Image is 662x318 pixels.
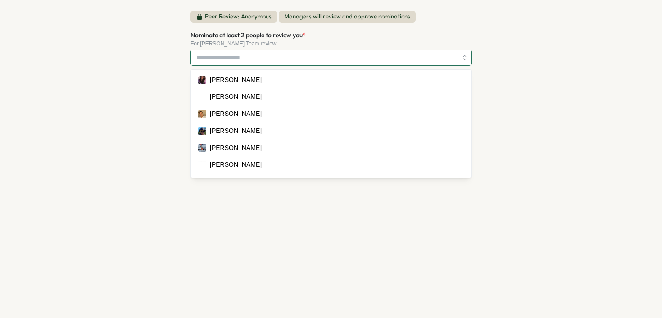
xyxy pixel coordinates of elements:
img: Alyssa Higdon [198,144,206,152]
img: Liesel Oliveira [198,76,206,84]
div: [PERSON_NAME] [210,126,262,136]
div: [PERSON_NAME] [210,92,262,102]
span: Managers will review and approve nominations [279,11,416,23]
img: Eric Larkin [198,127,206,135]
div: For [PERSON_NAME] Team review [190,41,472,47]
img: Francisco Fernando [198,178,206,186]
div: [PERSON_NAME] [210,75,262,85]
div: [PERSON_NAME] [210,109,262,119]
p: Peer Review: Anonymous [205,13,272,21]
div: [PERSON_NAME] [210,177,262,187]
div: [PERSON_NAME] [210,160,262,170]
span: Nominate at least 2 people to review you [190,31,303,39]
img: Julien Favero [198,93,206,101]
img: Ranjeet [198,110,206,118]
div: [PERSON_NAME] [210,143,262,153]
img: Nina Bradley [198,161,206,169]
